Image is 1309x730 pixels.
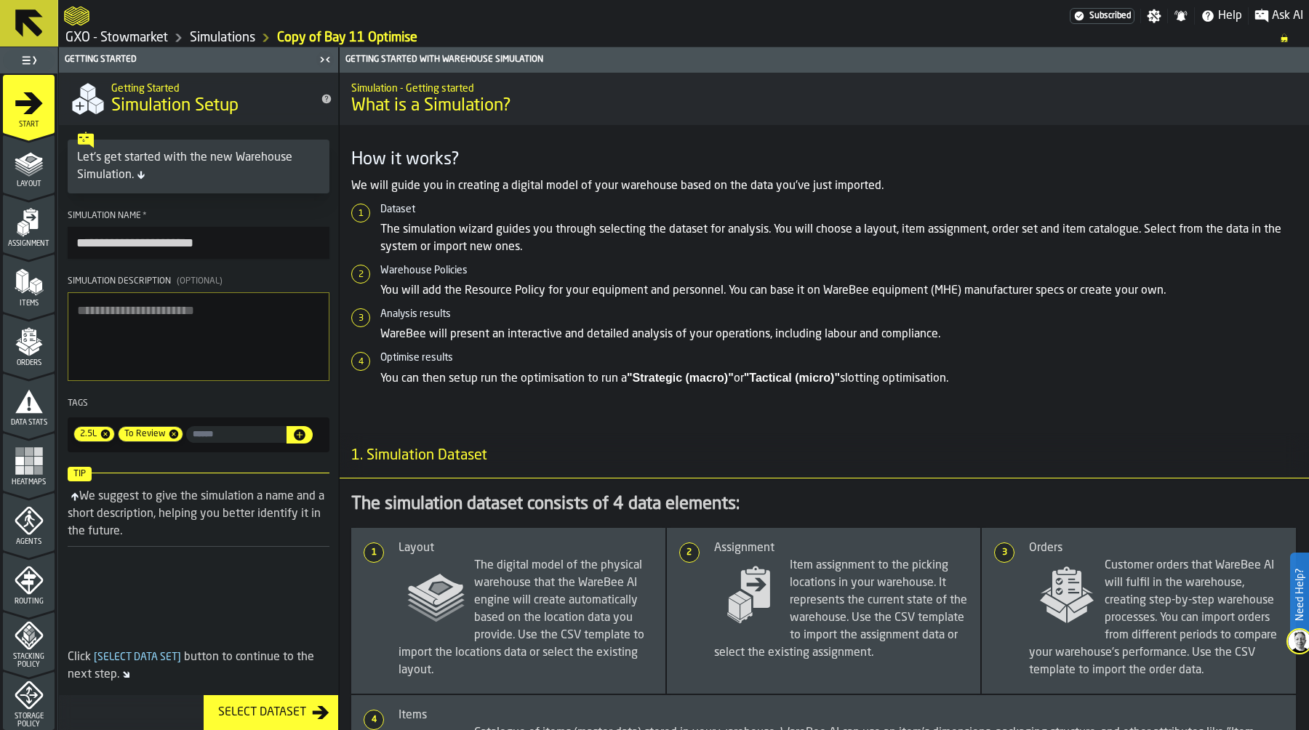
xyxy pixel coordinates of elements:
[1070,8,1134,24] a: link-to-/wh/i/1f322264-80fa-4175-88bb-566e6213dfa5/settings/billing
[3,598,55,606] span: Routing
[204,695,338,730] button: button-Select Dataset
[1218,7,1242,25] span: Help
[186,426,287,443] label: input-value-
[3,180,55,188] span: Layout
[1141,9,1167,23] label: button-toggle-Settings
[380,308,1297,320] h6: Analysis results
[3,419,55,427] span: Data Stats
[399,540,654,557] div: Layout
[68,467,92,481] span: Tip
[3,359,55,367] span: Orders
[380,282,1297,300] p: You will add the Resource Policy for your equipment and personnel. You can base it on WareBee equ...
[380,352,1297,364] h6: Optimise results
[68,211,329,221] div: Simulation Name
[277,30,417,46] a: link-to-/wh/i/1f322264-80fa-4175-88bb-566e6213dfa5/simulations/b586b051-e6f8-4dcf-b00d-c7aa58429f99
[351,148,1297,172] h3: How it works?
[212,704,312,721] div: Select Dataset
[3,538,55,546] span: Agents
[91,652,184,662] span: Select Data Set
[681,547,698,558] span: 2
[59,47,338,73] header: Getting Started
[315,51,335,68] label: button-toggle-Close me
[3,611,55,670] li: menu Stacking Policy
[186,426,287,443] input: input-value- input-value-
[3,433,55,491] li: menu Heatmaps
[143,211,147,221] span: Required
[1195,7,1248,25] label: button-toggle-Help
[68,292,329,381] textarea: Simulation Description(Optional)
[340,73,1309,125] div: title-What is a Simulation?
[365,547,383,558] span: 1
[3,373,55,431] li: menu Data Stats
[351,177,1297,195] p: We will guide you in creating a digital model of your warehouse based on the data you've just imp...
[62,55,315,65] div: Getting Started
[351,493,1297,516] div: The simulation dataset consists of 4 data elements:
[3,194,55,252] li: menu Assignment
[177,277,223,286] span: (Optional)
[74,429,100,439] span: 2.5L
[1272,7,1303,25] span: Ask AI
[3,135,55,193] li: menu Layout
[3,713,55,729] span: Storage Policy
[996,547,1013,558] span: 3
[3,478,55,486] span: Heatmaps
[77,149,320,184] div: Let's get started with the new Warehouse Simulation.
[64,29,1303,47] nav: Breadcrumb
[119,429,168,439] span: To Review
[68,211,329,259] label: button-toolbar-Simulation Name
[68,227,329,259] input: button-toolbar-Simulation Name
[1292,554,1308,635] label: Need Help?
[1168,9,1194,23] label: button-toggle-Notifications
[365,715,383,725] span: 4
[1029,557,1284,679] span: Customer orders that WareBee AI will fulfil in the warehouse, creating step-by-step warehouse pro...
[3,492,55,550] li: menu Agents
[351,95,1297,118] span: What is a Simulation?
[68,277,171,286] span: Simulation Description
[380,221,1297,256] p: The simulation wizard guides you through selecting the dataset for analysis. You will choose a la...
[111,80,309,95] h2: Sub Title
[714,540,969,557] div: Assignment
[380,265,1297,276] h6: Warehouse Policies
[1070,8,1134,24] div: Menu Subscription
[351,80,1297,95] h2: Sub Title
[65,30,168,46] a: link-to-/wh/i/1f322264-80fa-4175-88bb-566e6213dfa5
[380,326,1297,343] p: WareBee will present an interactive and detailed analysis of your operations, including labour an...
[168,428,183,440] span: Remove tag
[343,55,1306,65] div: Getting Started with Warehouse Simulation
[3,300,55,308] span: Items
[3,653,55,669] span: Stacking Policy
[714,557,969,662] span: Item assignment to the picking locations in your warehouse. It represents the current state of th...
[399,707,1284,724] div: Items
[94,652,97,662] span: [
[64,3,89,29] a: logo-header
[627,372,734,384] strong: "Strategic (macro)"
[100,428,114,440] span: Remove tag
[1249,7,1309,25] label: button-toggle-Ask AI
[68,399,88,408] span: Tags
[111,95,239,118] span: Simulation Setup
[399,557,654,679] span: The digital model of the physical warehouse that the WareBee AI engine will create automatically ...
[68,649,329,683] div: Click button to continue to the next step.
[340,434,1309,478] h3: title-section-1. Simulation Dataset
[380,369,1297,388] p: You can then setup run the optimisation to run a or slotting optimisation.
[1089,11,1131,21] span: Subscribed
[3,75,55,133] li: menu Start
[59,73,338,125] div: title-Simulation Setup
[68,491,324,537] div: We suggest to give the simulation a name and a short description, helping you better identify it ...
[3,240,55,248] span: Assignment
[190,30,255,46] a: link-to-/wh/i/1f322264-80fa-4175-88bb-566e6213dfa5
[3,671,55,729] li: menu Storage Policy
[340,47,1309,73] header: Getting Started with Warehouse Simulation
[340,446,487,466] span: 1. Simulation Dataset
[3,313,55,372] li: menu Orders
[744,372,840,384] strong: "Tactical (micro)"
[177,652,181,662] span: ]
[3,121,55,129] span: Start
[287,426,313,444] button: button-
[3,552,55,610] li: menu Routing
[1029,540,1284,557] div: Orders
[380,204,1297,215] h6: Dataset
[3,254,55,312] li: menu Items
[3,50,55,71] label: button-toggle-Toggle Full Menu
